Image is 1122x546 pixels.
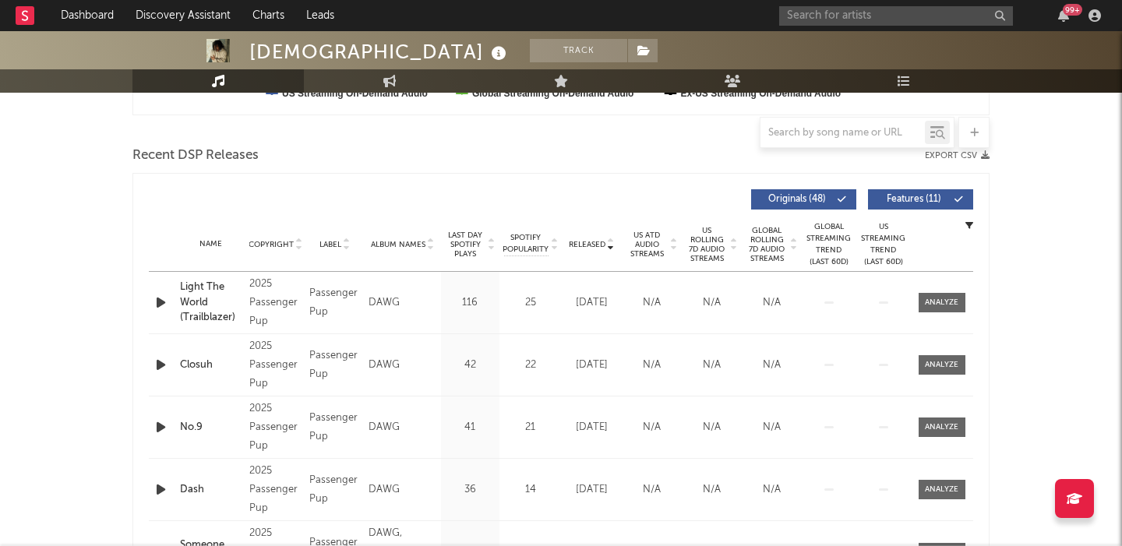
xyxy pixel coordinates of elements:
div: N/A [626,295,678,311]
div: 25 [503,295,558,311]
div: 14 [503,482,558,498]
div: N/A [626,420,678,435]
button: Originals(48) [751,189,856,210]
div: [DATE] [566,358,618,373]
text: US Streaming On-Demand Audio [282,88,428,99]
div: US Streaming Trend (Last 60D) [860,221,907,268]
div: [DATE] [566,295,618,311]
div: DAWG [369,356,400,375]
span: Album Names [371,240,425,249]
div: 2025 Passenger Pup [249,337,301,393]
span: Features ( 11 ) [878,195,950,204]
input: Search by song name or URL [760,127,925,139]
div: 2025 Passenger Pup [249,275,301,331]
div: N/A [686,482,738,498]
div: Passenger Pup [309,284,361,322]
text: Global Streaming On-Demand Audio [472,88,634,99]
button: Track [530,39,627,62]
div: 36 [445,482,496,498]
div: [DEMOGRAPHIC_DATA] [249,39,510,65]
div: 116 [445,295,496,311]
a: Dash [180,482,242,498]
button: Features(11) [868,189,973,210]
div: N/A [686,295,738,311]
div: Name [180,238,242,250]
div: 42 [445,358,496,373]
button: Export CSV [925,151,990,160]
div: N/A [746,482,798,498]
a: Closuh [180,358,242,373]
div: N/A [746,358,798,373]
span: Released [569,240,605,249]
span: Label [319,240,341,249]
div: Passenger Pup [309,409,361,446]
div: 22 [503,358,558,373]
span: US Rolling 7D Audio Streams [686,226,729,263]
span: Spotify Popularity [503,232,549,255]
div: N/A [626,482,678,498]
div: 2025 Passenger Pup [249,462,301,518]
input: Search for artists [779,6,1013,26]
a: Light The World (Trailblazer) [180,280,242,326]
div: 41 [445,420,496,435]
span: Originals ( 48 ) [761,195,833,204]
div: DAWG [369,481,400,499]
div: [DATE] [566,482,618,498]
span: Last Day Spotify Plays [445,231,486,259]
div: 99 + [1063,4,1082,16]
span: Global Rolling 7D Audio Streams [746,226,789,263]
div: N/A [686,420,738,435]
button: 99+ [1058,9,1069,22]
div: N/A [686,358,738,373]
div: N/A [746,420,798,435]
div: 21 [503,420,558,435]
div: 2025 Passenger Pup [249,400,301,456]
div: DAWG [369,294,400,312]
div: Global Streaming Trend (Last 60D) [806,221,852,268]
div: [DATE] [566,420,618,435]
span: Recent DSP Releases [132,146,259,165]
div: Passenger Pup [309,347,361,384]
div: N/A [746,295,798,311]
div: N/A [626,358,678,373]
span: US ATD Audio Streams [626,231,669,259]
div: DAWG [369,418,400,437]
a: No.9 [180,420,242,435]
div: Passenger Pup [309,471,361,509]
text: Ex-US Streaming On-Demand Audio [681,88,841,99]
span: Copyright [249,240,294,249]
